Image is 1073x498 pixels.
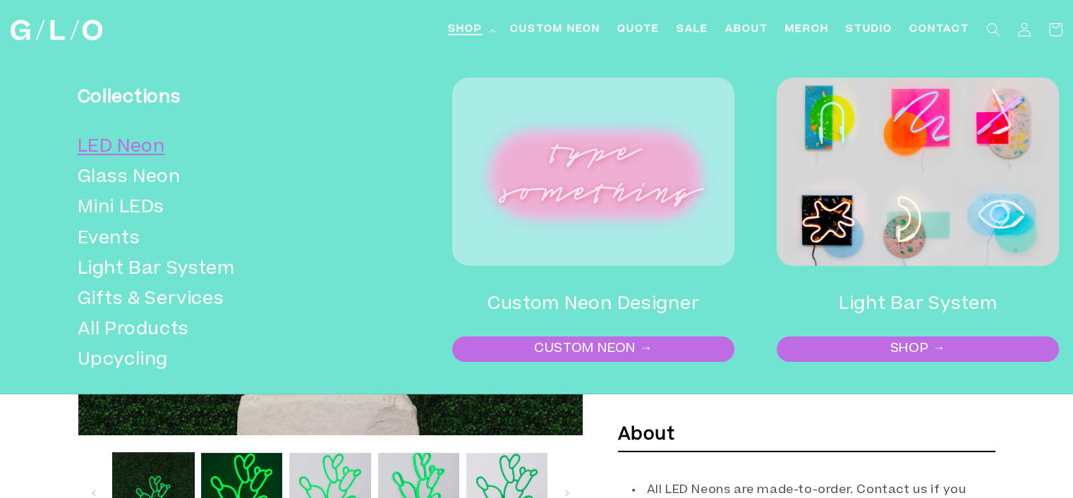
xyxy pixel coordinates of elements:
a: Contact [901,14,978,46]
a: SALE [668,14,717,46]
span: Shop [448,23,483,37]
a: CUSTOM NEON → [454,338,733,360]
a: Quote [609,14,668,46]
span: Merch [785,23,829,37]
h3: Collections [78,80,361,116]
a: All Products [78,315,361,346]
a: Merch [777,14,837,46]
span: Quote [617,23,660,37]
summary: Search [978,14,1009,45]
img: GLO Studio [11,20,102,40]
img: Image 1 [452,78,734,266]
b: About [618,427,675,444]
span: Studio [846,23,892,37]
h2: Light Bar System [777,287,1059,322]
span: About [725,23,768,37]
a: Gifts & Services [78,285,361,315]
a: Glass Neon [78,163,361,193]
h2: Custom Neon Designer [452,287,734,322]
img: Image 2 [777,78,1059,266]
a: Upcycling [78,346,361,376]
a: Studio [837,14,901,46]
span: SALE [677,23,708,37]
a: Light Bar System [78,255,361,285]
a: Custom Neon [502,14,609,46]
a: LED Neon [78,133,361,163]
span: Contact [909,23,969,37]
a: Events [78,224,361,255]
iframe: Chat Widget [820,301,1073,498]
a: GLO Studio [6,15,108,46]
a: About [717,14,777,46]
span: Custom Neon [510,23,600,37]
a: Mini LEDs [78,193,361,224]
summary: Shop [439,14,502,46]
a: SHOP → [778,338,1057,360]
